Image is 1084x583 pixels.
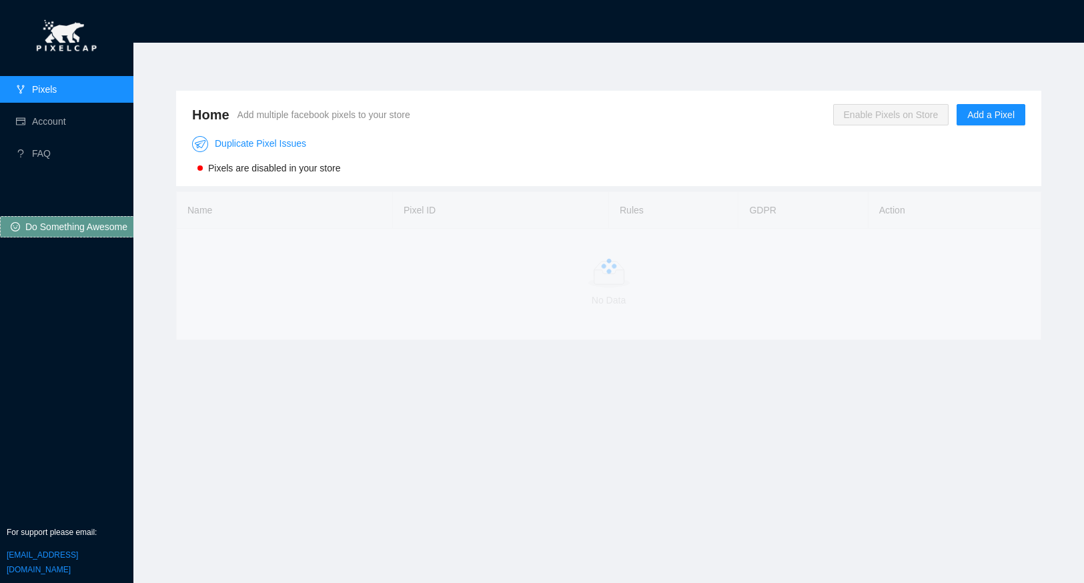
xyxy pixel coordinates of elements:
[32,116,66,127] a: Account
[192,104,229,125] span: Home
[192,138,306,149] a: Duplicate Pixel Issues
[192,136,208,152] img: Duplicate Pixel Issues
[32,148,51,159] a: FAQ
[237,107,410,122] span: Add multiple facebook pixels to your store
[25,219,127,234] span: Do Something Awesome
[957,104,1025,125] button: Add a Pixel
[7,526,127,539] p: For support please email:
[11,222,20,233] span: smile
[7,550,78,574] a: [EMAIL_ADDRESS][DOMAIN_NAME]
[27,13,106,60] img: pixel-cap.png
[32,84,57,95] a: Pixels
[208,163,340,173] span: Pixels are disabled in your store
[967,107,1015,122] span: Add a Pixel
